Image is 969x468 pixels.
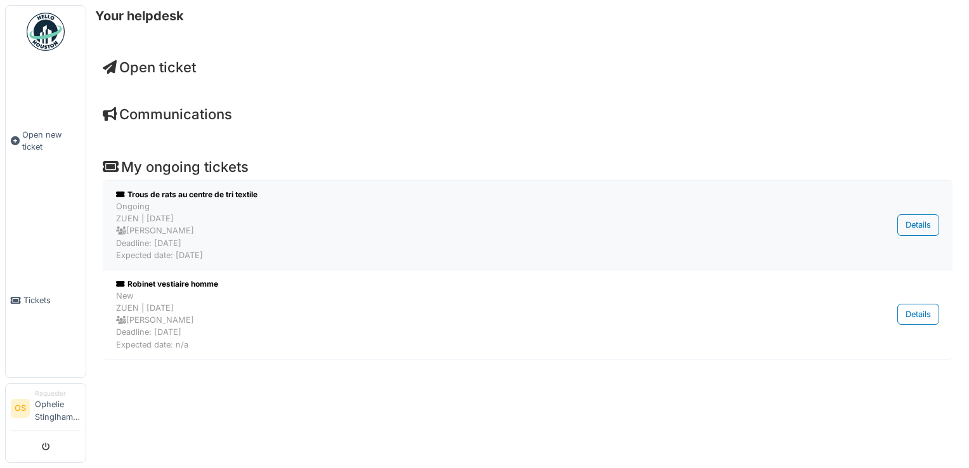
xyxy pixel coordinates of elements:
[35,389,81,428] li: Ophelie Stinglhamber
[897,304,939,325] div: Details
[897,214,939,235] div: Details
[27,13,65,51] img: Badge_color-CXgf-gQk.svg
[35,389,81,398] div: Requester
[23,294,81,306] span: Tickets
[116,278,808,290] div: Robinet vestiaire homme
[116,200,808,261] div: Ongoing ZUEN | [DATE] [PERSON_NAME] Deadline: [DATE] Expected date: [DATE]
[6,224,86,377] a: Tickets
[103,106,953,122] h4: Communications
[6,58,86,224] a: Open new ticket
[113,186,942,264] a: Trous de rats au centre de tri textile OngoingZUEN | [DATE] [PERSON_NAME]Deadline: [DATE]Expected...
[11,389,81,431] a: OS RequesterOphelie Stinglhamber
[113,275,942,354] a: Robinet vestiaire homme NewZUEN | [DATE] [PERSON_NAME]Deadline: [DATE]Expected date: n/a Details
[11,399,30,418] li: OS
[116,290,808,351] div: New ZUEN | [DATE] [PERSON_NAME] Deadline: [DATE] Expected date: n/a
[116,189,808,200] div: Trous de rats au centre de tri textile
[22,129,81,153] span: Open new ticket
[103,59,196,75] a: Open ticket
[103,159,953,175] h4: My ongoing tickets
[95,8,184,23] h6: Your helpdesk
